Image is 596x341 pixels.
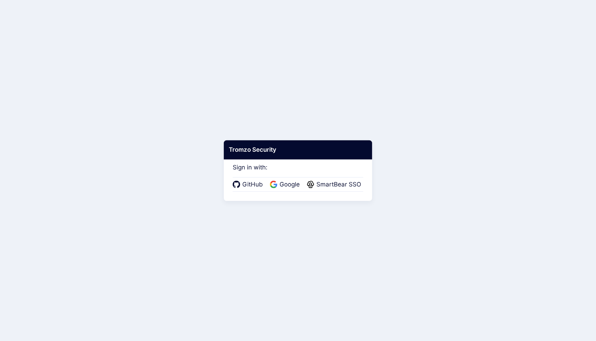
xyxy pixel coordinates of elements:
span: Google [277,180,302,189]
div: Tromzo Security [224,140,372,160]
a: Google [270,180,302,189]
span: SmartBear SSO [314,180,363,189]
a: SmartBear SSO [307,180,363,189]
div: Sign in with: [233,154,363,192]
a: GitHub [233,180,265,189]
span: GitHub [240,180,265,189]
